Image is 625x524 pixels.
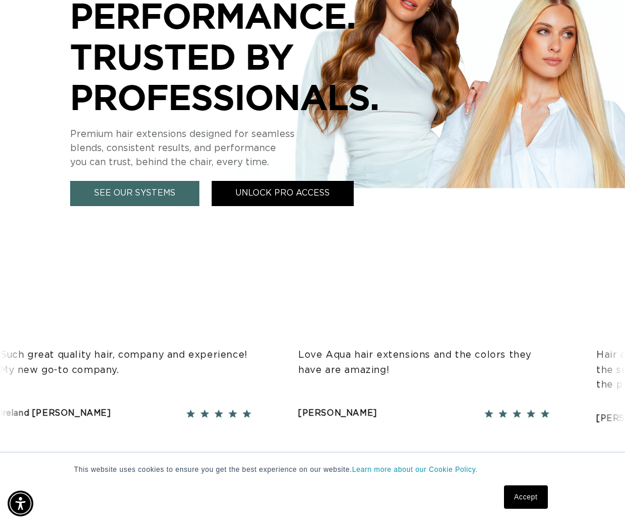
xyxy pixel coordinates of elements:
[74,464,551,475] p: This website uses cookies to ensure you get the best experience on our website.
[70,127,421,169] p: Premium hair extensions designed for seamless blends, consistent results, and performance you can...
[212,181,354,206] a: Unlock Pro Access
[292,348,544,378] p: Love Aqua hair extensions and the colors they have are amazing!
[292,406,371,421] div: [PERSON_NAME]
[352,465,478,474] a: Learn more about our Cookie Policy.
[8,491,33,516] div: Accessibility Menu
[504,485,547,509] a: Accept
[70,181,199,206] a: See Our Systems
